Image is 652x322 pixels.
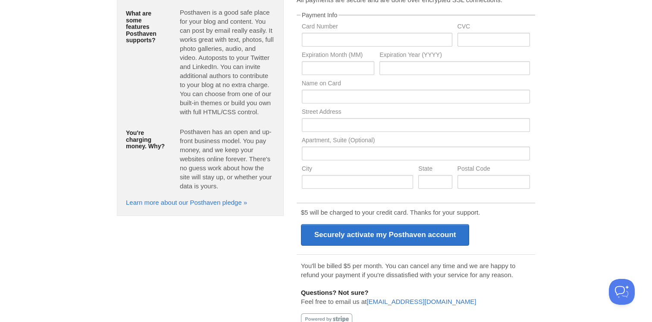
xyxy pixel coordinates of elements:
[367,298,476,305] a: [EMAIL_ADDRESS][DOMAIN_NAME]
[458,23,530,31] label: CVC
[302,137,530,145] label: Apartment, Suite (Optional)
[126,199,247,206] a: Learn more about our Posthaven pledge »
[126,130,167,150] h5: You're charging money. Why?
[301,224,470,246] input: Securely activate my Posthaven account
[418,166,452,174] label: State
[301,261,531,279] p: You'll be billed $5 per month. You can cancel any time and we are happy to refund your payment if...
[301,208,531,217] p: $5 will be charged to your credit card. Thanks for your support.
[609,279,635,305] iframe: Help Scout Beacon - Open
[180,8,275,116] p: Posthaven is a good safe place for your blog and content. You can post by email really easily. It...
[302,80,530,88] label: Name on Card
[180,127,275,191] p: Posthaven has an open and up-front business model. You pay money, and we keep your websites onlin...
[301,289,369,296] b: Questions? Not sure?
[302,23,452,31] label: Card Number
[301,12,339,18] legend: Payment Info
[302,166,414,174] label: City
[301,288,531,306] p: Feel free to email us at
[302,52,374,60] label: Expiration Month (MM)
[458,166,530,174] label: Postal Code
[302,109,530,117] label: Street Address
[126,10,167,44] h5: What are some features Posthaven supports?
[379,52,530,60] label: Expiration Year (YYYY)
